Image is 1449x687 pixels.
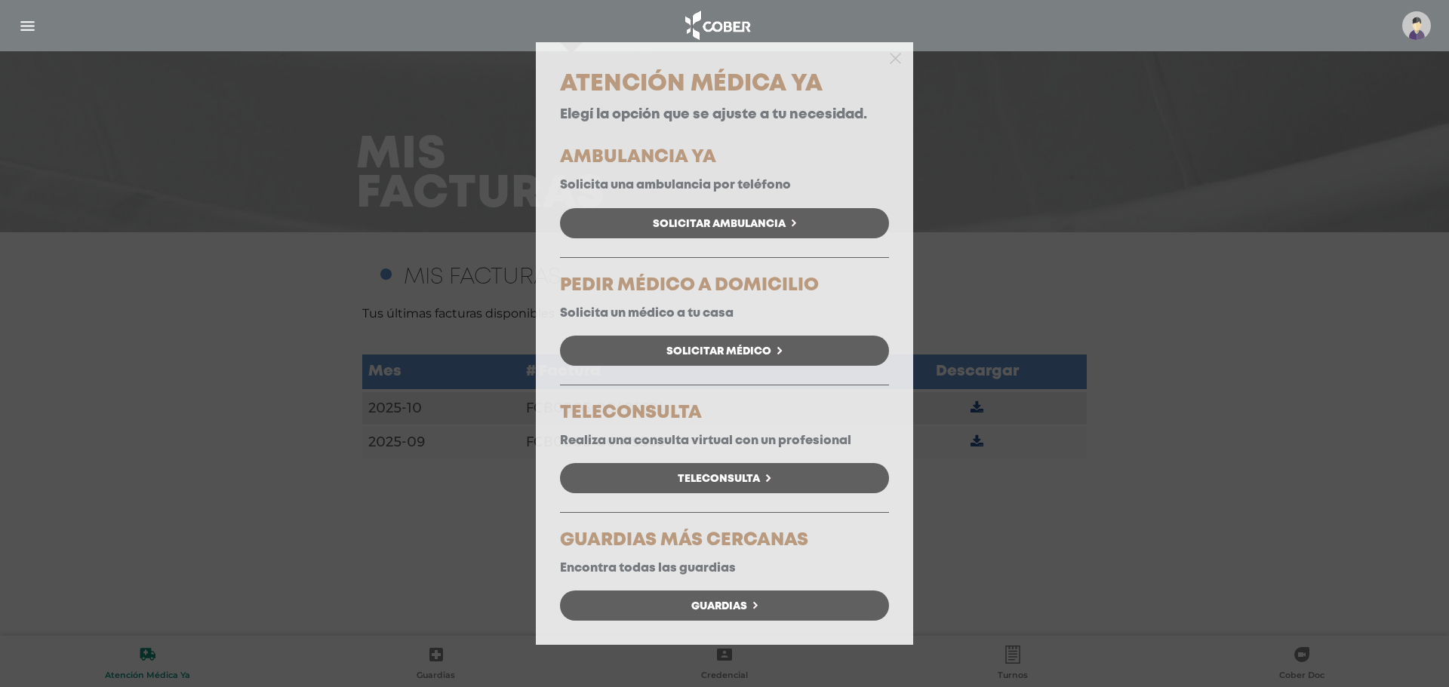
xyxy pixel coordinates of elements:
[560,306,889,320] p: Solicita un médico a tu casa
[560,208,889,238] a: Solicitar Ambulancia
[678,474,760,484] span: Teleconsulta
[560,74,823,94] span: Atención Médica Ya
[691,601,747,612] span: Guardias
[560,107,889,124] p: Elegí la opción que se ajuste a tu necesidad.
[560,277,889,295] h5: PEDIR MÉDICO A DOMICILIO
[560,149,889,167] h5: AMBULANCIA YA
[560,178,889,192] p: Solicita una ambulancia por teléfono
[560,532,889,550] h5: GUARDIAS MÁS CERCANAS
[666,346,771,357] span: Solicitar Médico
[560,590,889,621] a: Guardias
[560,561,889,575] p: Encontra todas las guardias
[560,404,889,422] h5: TELECONSULTA
[560,463,889,493] a: Teleconsulta
[560,336,889,366] a: Solicitar Médico
[560,434,889,448] p: Realiza una consulta virtual con un profesional
[653,219,786,229] span: Solicitar Ambulancia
